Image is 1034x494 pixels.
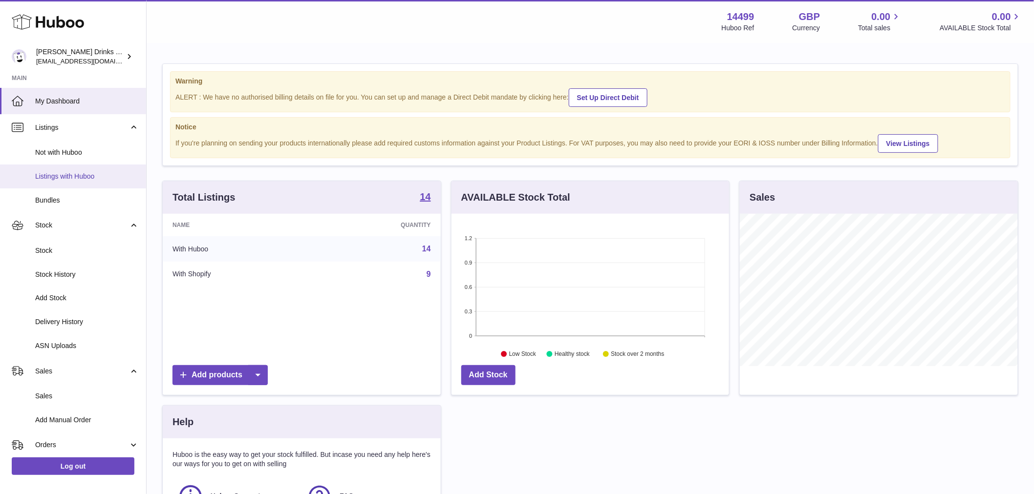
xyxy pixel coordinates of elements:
[172,365,268,385] a: Add products
[172,450,431,469] p: Huboo is the easy way to get your stock fulfilled. But incase you need any help here's our ways f...
[509,351,537,358] text: Low Stock
[12,49,26,64] img: internalAdmin-14499@internal.huboo.com
[555,351,590,358] text: Healthy stock
[35,97,139,106] span: My Dashboard
[422,245,431,253] a: 14
[465,309,472,314] text: 0.3
[175,133,1005,153] div: If you're planning on sending your products internationally please add required customs informati...
[465,284,472,290] text: 0.6
[35,293,139,303] span: Add Stock
[420,192,431,202] strong: 14
[35,440,129,450] span: Orders
[35,270,139,279] span: Stock History
[940,23,1022,33] span: AVAILABLE Stock Total
[175,77,1005,86] strong: Warning
[35,148,139,157] span: Not with Huboo
[12,457,134,475] a: Log out
[175,87,1005,107] div: ALERT : We have no authorised billing details on file for you. You can set up and manage a Direct...
[858,23,902,33] span: Total sales
[313,214,441,236] th: Quantity
[750,191,775,204] h3: Sales
[35,172,139,181] span: Listings with Huboo
[35,221,129,230] span: Stock
[35,415,139,425] span: Add Manual Order
[35,196,139,205] span: Bundles
[163,214,313,236] th: Name
[722,23,754,33] div: Huboo Ref
[799,10,820,23] strong: GBP
[858,10,902,33] a: 0.00 Total sales
[611,351,664,358] text: Stock over 2 months
[175,123,1005,132] strong: Notice
[163,236,313,262] td: With Huboo
[727,10,754,23] strong: 14499
[992,10,1011,23] span: 0.00
[36,57,144,65] span: [EMAIL_ADDRESS][DOMAIN_NAME]
[940,10,1022,33] a: 0.00 AVAILABLE Stock Total
[35,246,139,255] span: Stock
[420,192,431,204] a: 14
[793,23,820,33] div: Currency
[35,391,139,401] span: Sales
[163,262,313,287] td: With Shopify
[469,333,472,339] text: 0
[461,191,570,204] h3: AVAILABLE Stock Total
[872,10,891,23] span: 0.00
[35,123,129,132] span: Listings
[461,365,516,385] a: Add Stock
[878,134,938,153] a: View Listings
[35,317,139,327] span: Delivery History
[172,191,236,204] h3: Total Listings
[465,260,472,266] text: 0.9
[36,47,124,66] div: [PERSON_NAME] Drinks LTD (t/a Zooz)
[35,341,139,350] span: ASN Uploads
[427,270,431,278] a: 9
[465,235,472,241] text: 1.2
[172,415,194,429] h3: Help
[35,367,129,376] span: Sales
[569,88,647,107] a: Set Up Direct Debit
